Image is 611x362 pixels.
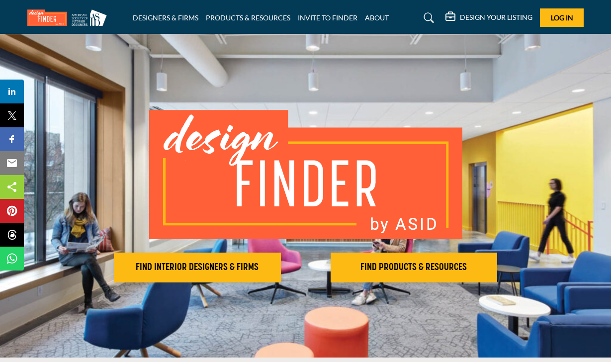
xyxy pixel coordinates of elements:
div: DESIGN YOUR LISTING [445,12,532,24]
button: FIND INTERIOR DESIGNERS & FIRMS [114,253,281,282]
h2: FIND INTERIOR DESIGNERS & FIRMS [117,262,278,273]
a: INVITE TO FINDER [298,13,357,22]
a: PRODUCTS & RESOURCES [206,13,290,22]
button: Log In [540,8,584,27]
img: image [149,110,462,239]
a: DESIGNERS & FIRMS [133,13,198,22]
button: FIND PRODUCTS & RESOURCES [331,253,498,282]
a: Search [414,10,440,26]
h2: FIND PRODUCTS & RESOURCES [334,262,495,273]
h5: DESIGN YOUR LISTING [460,13,532,22]
span: Log In [551,13,573,22]
img: Site Logo [27,9,112,26]
a: ABOUT [365,13,389,22]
